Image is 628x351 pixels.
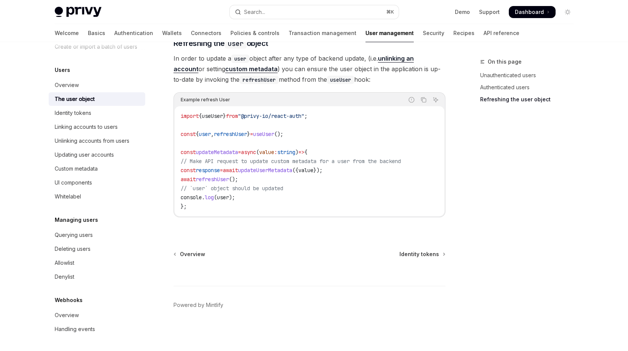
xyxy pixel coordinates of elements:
a: Overview [174,250,205,258]
a: Updating user accounts [49,148,145,162]
div: Example refresh User [181,95,230,105]
a: Identity tokens [49,106,145,120]
span: import [181,113,199,119]
a: Transaction management [289,24,356,42]
a: Refreshing the user object [480,93,580,105]
span: refreshUser [214,131,247,137]
span: (); [229,176,238,183]
img: light logo [55,7,101,17]
span: . [202,194,205,201]
a: Overview [49,78,145,92]
a: Basics [88,24,105,42]
span: { [196,131,199,137]
div: Deleting users [55,244,91,253]
a: Authenticated users [480,81,580,93]
div: Identity tokens [55,108,91,118]
span: ⌘ K [386,9,394,15]
span: = [238,149,241,156]
a: Deleting users [49,242,145,256]
a: Whitelabel [49,190,145,203]
span: from [226,113,238,119]
span: { [199,113,202,119]
code: refreshUser [240,76,279,84]
div: Custom metadata [55,164,98,173]
span: "@privy-io/react-auth" [238,113,304,119]
code: useUser [327,76,354,84]
span: { [304,149,307,156]
span: Overview [180,250,205,258]
a: Security [423,24,444,42]
span: ; [304,113,307,119]
div: Overview [55,311,79,320]
div: The user object [55,95,95,104]
a: Recipes [453,24,474,42]
a: Overview [49,308,145,322]
span: console [181,194,202,201]
span: Dashboard [515,8,544,16]
span: value [298,167,313,174]
div: Overview [55,81,79,90]
span: (); [274,131,283,137]
span: Refreshing the object [174,38,268,49]
span: Identity tokens [399,250,439,258]
a: Support [479,8,500,16]
span: , [211,131,214,137]
span: ); [229,194,235,201]
div: Unlinking accounts from users [55,136,129,145]
a: Connectors [191,24,221,42]
span: ( [214,194,217,201]
button: Report incorrect code [407,95,416,105]
div: Denylist [55,272,74,281]
span: } [247,131,250,137]
a: Unauthenticated users [480,69,580,81]
a: Wallets [162,24,182,42]
span: const [181,167,196,174]
span: In order to update a object after any type of backend update, (i.e. or setting ) you can ensure t... [174,53,445,85]
a: Dashboard [509,6,556,18]
div: UI components [55,178,92,187]
a: Identity tokens [399,250,445,258]
span: }; [181,203,187,210]
span: useUser [202,113,223,119]
h5: Webhooks [55,296,83,305]
a: Handling events [49,322,145,336]
a: Denylist [49,270,145,284]
span: await [223,167,238,174]
span: string [277,149,295,156]
div: Handling events [55,325,95,334]
span: ( [256,149,259,156]
a: Authentication [114,24,153,42]
div: Updating user accounts [55,150,114,159]
span: useUser [253,131,274,137]
a: The user object [49,92,145,106]
span: log [205,194,214,201]
code: user [231,55,249,63]
span: = [250,131,253,137]
span: // Make API request to update custom metadata for a user from the backend [181,158,401,165]
a: Linking accounts to users [49,120,145,134]
h5: Managing users [55,215,98,224]
a: API reference [484,24,519,42]
span: const [181,131,196,137]
button: Ask AI [431,95,441,105]
a: Allowlist [49,256,145,270]
span: On this page [488,57,522,66]
a: Unlinking accounts from users [49,134,145,148]
div: Search... [244,8,265,17]
span: async [241,149,256,156]
button: Open search [230,5,399,19]
span: user [217,194,229,201]
span: ) [295,149,298,156]
span: const [181,149,196,156]
h5: Users [55,66,70,75]
span: }); [313,167,322,174]
a: UI components [49,176,145,189]
span: value [259,149,274,156]
span: = [220,167,223,174]
button: Toggle dark mode [562,6,574,18]
a: Querying users [49,228,145,242]
span: response [196,167,220,174]
span: => [298,149,304,156]
div: Linking accounts to users [55,122,118,131]
a: User management [365,24,414,42]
